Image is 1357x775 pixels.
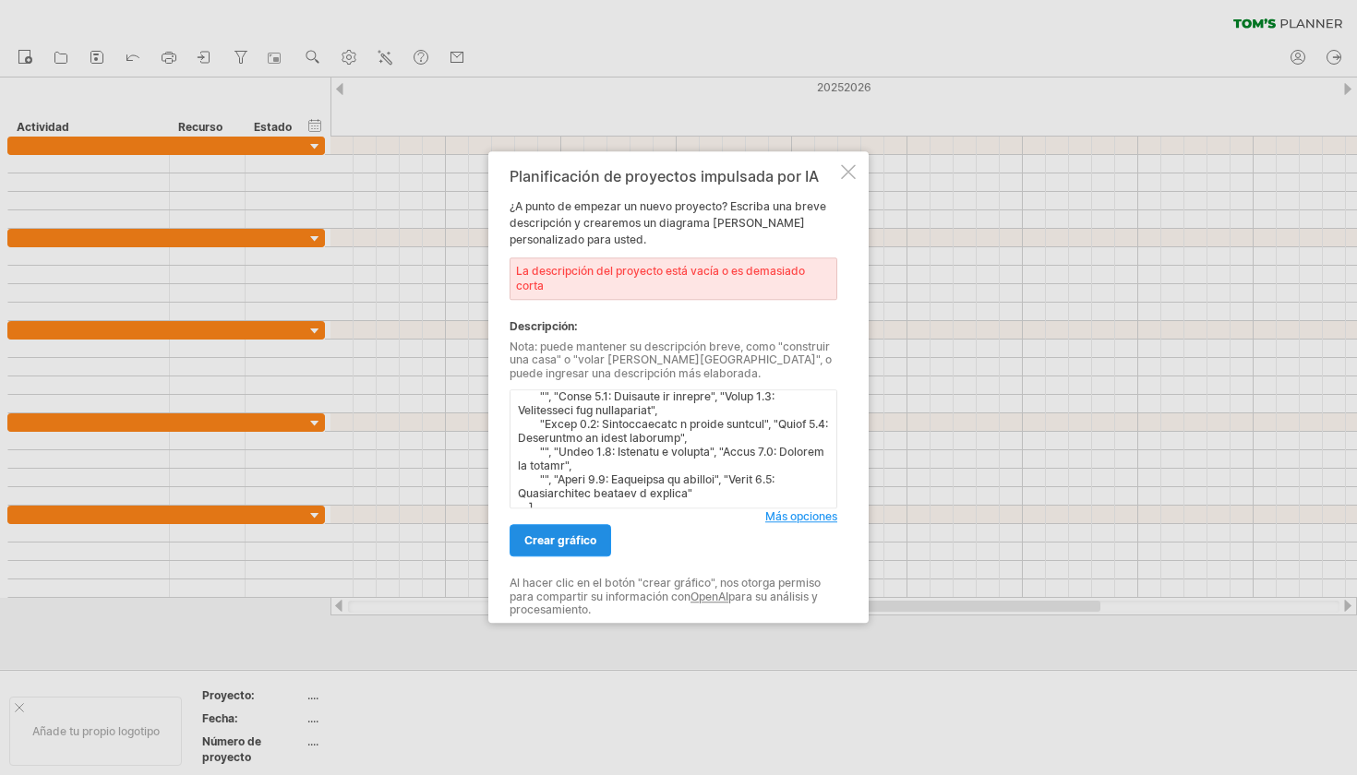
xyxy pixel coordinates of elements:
div: Planificación de proyectos impulsada por IA [510,168,837,185]
div: La descripción del proyecto está vacía o es demasiado corta [510,257,837,300]
a: OpenAI [691,590,728,603]
div: Descripción: [510,318,837,335]
a: crear gráfico [510,525,611,557]
span: Más opciones [765,510,837,524]
div: ¿A punto de empezar un nuevo proyecto? Escriba una breve descripción y crearemos un diagrama [PER... [510,168,837,606]
div: Nota: puede mantener su descripción breve, como "construir una casa" o "volar [PERSON_NAME][GEOGR... [510,340,837,380]
div: Al hacer clic en el botón "crear gráfico", nos otorga permiso para compartir su información con p... [510,578,837,617]
a: Más opciones [765,509,837,526]
span: crear gráfico [524,534,596,548]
